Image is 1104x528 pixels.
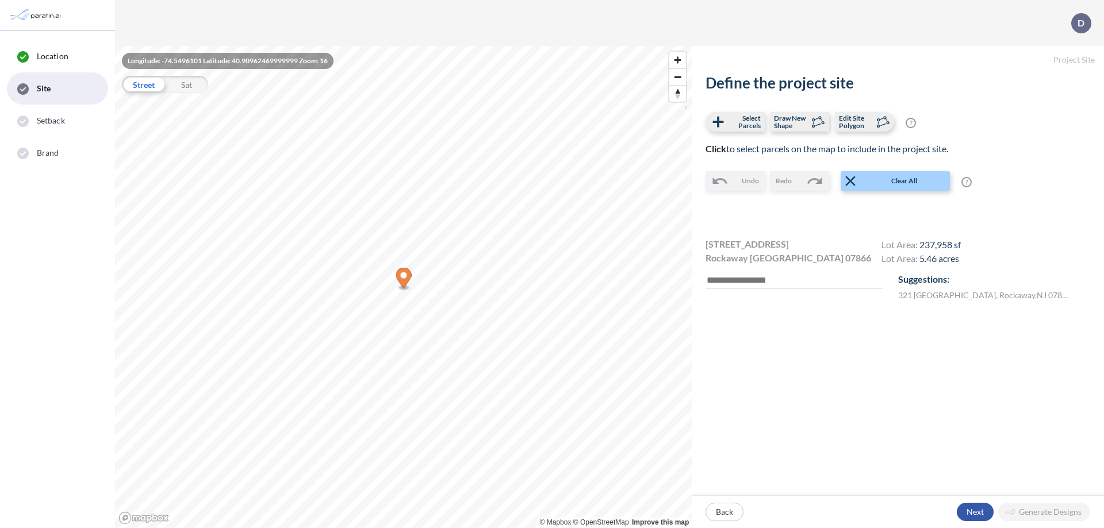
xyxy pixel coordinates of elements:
[706,503,743,521] button: Back
[841,171,950,191] button: Clear All
[115,46,692,528] canvas: Map
[898,272,1090,286] p: Suggestions:
[37,83,51,94] span: Site
[706,237,789,251] span: [STREET_ADDRESS]
[669,68,686,85] button: Zoom out
[919,253,959,264] span: 5.46 acres
[165,76,208,93] div: Sat
[881,253,961,267] h4: Lot Area:
[898,289,1071,301] label: 321 [GEOGRAPHIC_DATA] , Rockaway , NJ 07866 , US
[37,147,59,159] span: Brand
[774,114,808,129] span: Draw New Shape
[669,69,686,85] span: Zoom out
[706,171,765,191] button: Undo
[706,143,948,154] span: to select parcels on the map to include in the project site.
[706,251,871,265] span: Rockaway [GEOGRAPHIC_DATA] 07866
[716,506,733,518] p: Back
[727,114,761,129] span: Select Parcels
[706,74,1090,92] h2: Define the project site
[881,239,961,253] h4: Lot Area:
[839,114,873,129] span: Edit Site Polygon
[37,115,65,126] span: Setback
[573,518,629,526] a: OpenStreetMap
[1078,18,1084,28] p: D
[776,176,792,186] span: Redo
[706,143,726,154] b: Click
[742,176,759,186] span: Undo
[37,51,68,62] span: Location
[961,177,972,187] span: ?
[906,118,916,128] span: ?
[859,176,949,186] span: Clear All
[118,511,169,525] a: Mapbox homepage
[669,85,686,102] button: Reset bearing to north
[692,46,1104,74] h5: Project Site
[957,503,994,521] button: Next
[669,86,686,102] span: Reset bearing to north
[919,239,961,250] span: 237,958 sf
[632,518,689,526] a: Improve this map
[122,53,333,69] div: Longitude: -74.5496101 Latitude: 40.90962469999999 Zoom: 16
[122,76,165,93] div: Street
[9,5,64,26] img: Parafin
[770,171,829,191] button: Redo
[540,518,572,526] a: Mapbox
[669,52,686,68] button: Zoom in
[396,268,412,291] div: Map marker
